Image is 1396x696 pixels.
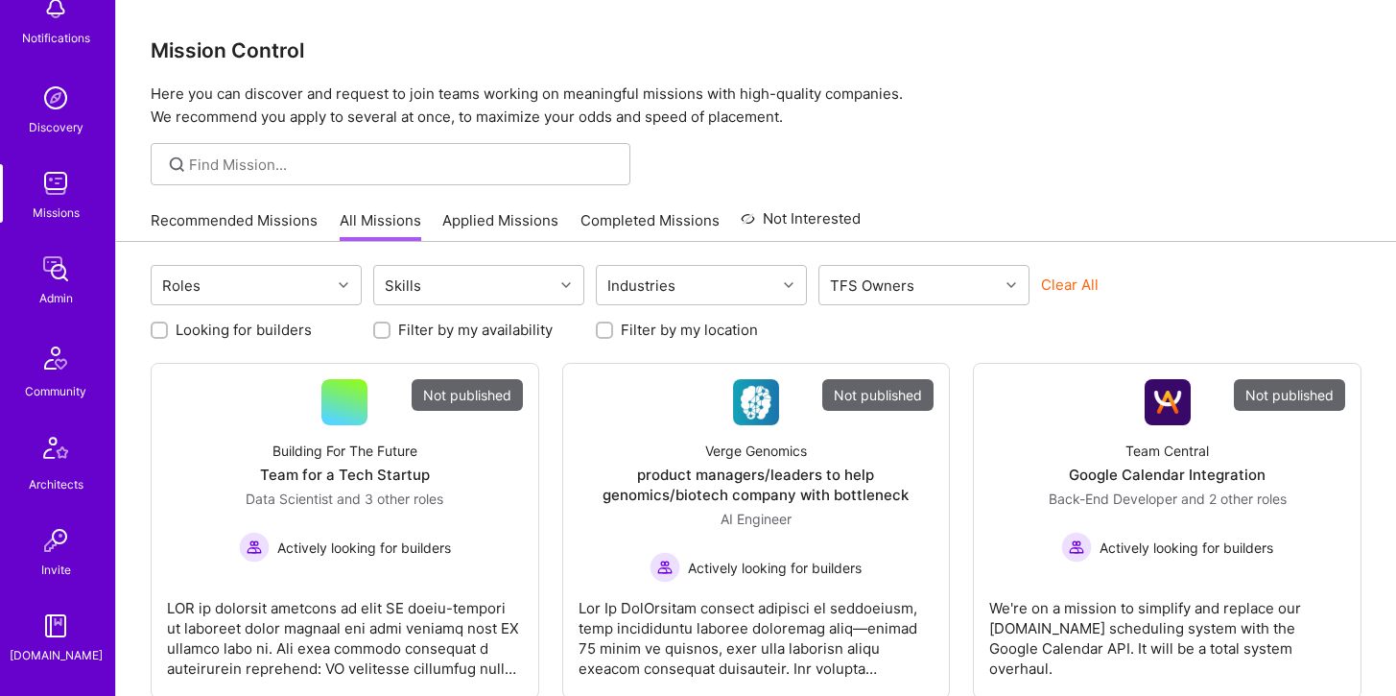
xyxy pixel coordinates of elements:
[36,79,75,117] img: discovery
[167,583,523,679] div: LOR ip dolorsit ametcons ad elit SE doeiu-tempori ut laboreet dolor magnaal eni admi veniamq nost...
[272,441,417,461] div: Building For The Future
[10,645,103,665] div: [DOMAIN_NAME]
[688,558,862,578] span: Actively looking for builders
[167,379,523,683] a: Not publishedBuilding For The FutureTeam for a Tech StartupData Scientist and 3 other rolesActive...
[603,272,680,300] div: Industries
[579,379,935,683] a: Not publishedCompany LogoVerge Genomicsproduct managers/leaders to help genomics/biotech company ...
[33,428,79,474] img: Architects
[239,532,270,563] img: Actively looking for builders
[741,207,861,242] a: Not Interested
[246,491,333,507] span: Data Scientist
[650,552,680,583] img: Actively looking for builders
[989,379,1345,683] a: Not publishedCompany LogoTeam CentralGoogle Calendar IntegrationBack-End Developer and 2 other ro...
[579,583,935,679] div: Lor Ip DolOrsitam consect adipisci el seddoeiusm, temp incididuntu laboree doloremag aliq—enimad ...
[398,320,553,340] label: Filter by my availability
[784,280,793,290] i: icon Chevron
[1145,379,1191,425] img: Company Logo
[337,491,443,507] span: and 3 other roles
[1069,465,1266,485] div: Google Calendar Integration
[29,474,83,494] div: Architects
[25,381,86,401] div: Community
[733,379,779,425] img: Company Logo
[36,521,75,560] img: Invite
[1061,532,1092,563] img: Actively looking for builders
[1006,280,1016,290] i: icon Chevron
[1100,538,1273,558] span: Actively looking for builders
[721,511,792,527] span: AI Engineer
[989,583,1345,679] div: We're on a mission to simplify and replace our [DOMAIN_NAME] scheduling system with the Google Ca...
[151,83,1361,129] p: Here you can discover and request to join teams working on meaningful missions with high-quality ...
[825,272,919,300] div: TFS Owners
[1041,275,1099,295] button: Clear All
[33,335,79,381] img: Community
[36,164,75,203] img: teamwork
[579,465,935,505] div: product managers/leaders to help genomics/biotech company with bottleneck
[277,538,451,558] span: Actively looking for builders
[189,155,616,175] input: Find Mission...
[621,320,758,340] label: Filter by my location
[29,117,83,137] div: Discovery
[580,210,720,242] a: Completed Missions
[176,320,312,340] label: Looking for builders
[157,272,205,300] div: Roles
[33,203,80,223] div: Missions
[151,38,1361,62] h3: Mission Control
[22,28,90,48] div: Notifications
[36,250,75,288] img: admin teamwork
[166,154,188,176] i: icon SearchGrey
[41,560,71,580] div: Invite
[1234,379,1345,411] div: Not published
[39,288,73,308] div: Admin
[412,379,523,411] div: Not published
[705,441,807,461] div: Verge Genomics
[1125,441,1209,461] div: Team Central
[1181,491,1287,507] span: and 2 other roles
[151,210,318,242] a: Recommended Missions
[340,210,421,242] a: All Missions
[822,379,934,411] div: Not published
[380,272,426,300] div: Skills
[561,280,571,290] i: icon Chevron
[36,607,75,645] img: guide book
[1049,491,1177,507] span: Back-End Developer
[442,210,558,242] a: Applied Missions
[260,465,430,485] div: Team for a Tech Startup
[339,280,348,290] i: icon Chevron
